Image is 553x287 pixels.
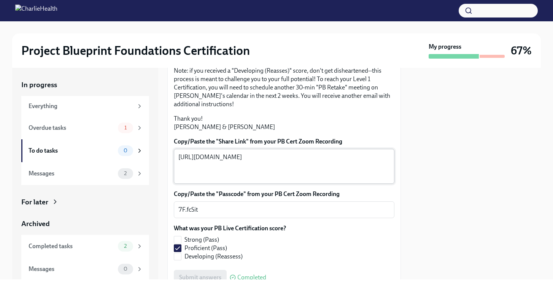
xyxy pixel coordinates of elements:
[119,171,131,176] span: 2
[21,96,149,116] a: Everything
[21,43,250,58] h2: Project Blueprint Foundations Certification
[184,236,219,244] span: Strong (Pass)
[21,116,149,139] a: Overdue tasks1
[21,258,149,281] a: Messages0
[174,67,394,108] p: Note: if you received a "Developing (Reasses)" score, don't get disheartened--this process is mea...
[184,252,243,261] span: Developing (Reassess)
[29,242,115,250] div: Completed tasks
[120,125,131,131] span: 1
[174,224,286,233] label: What was your PB Live Certification score?
[429,43,461,51] strong: My progress
[119,243,131,249] span: 2
[21,80,149,90] a: In progress
[29,124,115,132] div: Overdue tasks
[29,147,115,155] div: To do tasks
[29,102,133,110] div: Everything
[119,266,132,272] span: 0
[29,265,115,273] div: Messages
[21,197,48,207] div: For later
[15,5,57,17] img: CharlieHealth
[178,205,390,214] textarea: 7F.fcSit
[21,197,149,207] a: For later
[21,235,149,258] a: Completed tasks2
[511,44,532,57] h3: 67%
[21,139,149,162] a: To do tasks0
[29,169,115,178] div: Messages
[21,219,149,229] a: Archived
[178,153,390,180] textarea: [URL][DOMAIN_NAME]
[184,244,227,252] span: Proficient (Pass)
[237,274,266,281] span: Completed
[21,162,149,185] a: Messages2
[174,115,394,131] p: Thank you! [PERSON_NAME] & [PERSON_NAME]
[174,190,394,198] label: Copy/Paste the "Passcode" from your PB Cert Zoom Recording
[174,137,394,146] label: Copy/Paste the "Share Link" from your PB Cert Zoom Recording
[119,148,132,153] span: 0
